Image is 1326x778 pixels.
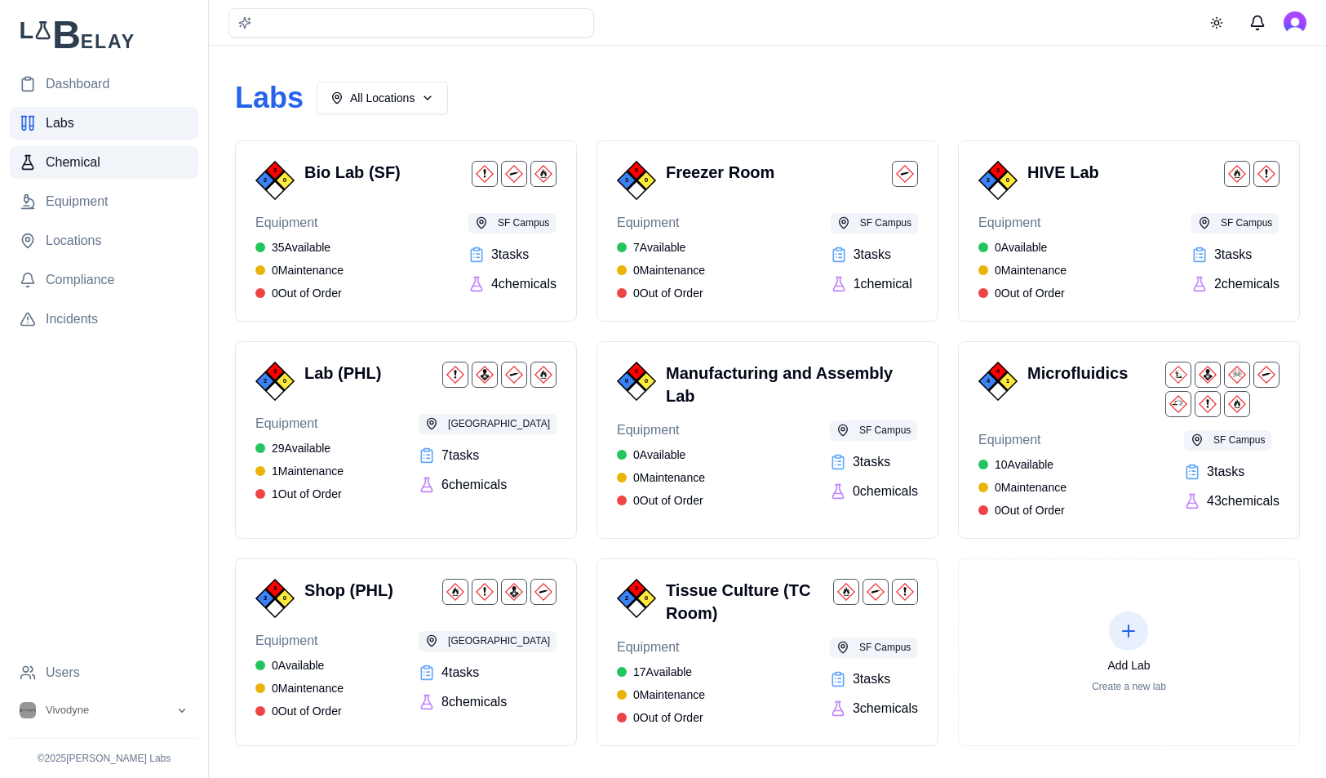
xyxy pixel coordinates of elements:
[419,631,557,651] button: [GEOGRAPHIC_DATA]
[10,185,198,218] a: Equipment
[1207,462,1244,482] span: 3 task s
[283,594,286,603] span: 0
[283,376,286,386] span: 0
[853,452,890,472] span: 3 task s
[892,161,918,187] img: Compressed Gas
[831,213,918,233] button: SF Campus
[666,579,827,625] h3: Tissue Culture (TC Room)
[625,594,628,603] span: 2
[1214,274,1279,294] span: 2 chemical s
[441,475,507,495] span: 6 chemical s
[501,579,527,605] img: Health Hazard
[10,107,198,140] a: Labs
[491,245,529,265] span: 3 task s
[272,239,330,256] span: 35 Available
[1284,11,1306,34] button: Open user button
[272,285,342,301] span: 0 Out of Order
[996,367,1000,376] span: 4
[633,492,703,509] span: 0 Out of Order
[853,699,918,718] span: 3 chemical s
[264,376,267,386] span: 2
[46,309,98,329] span: Incidents
[1006,176,1009,185] span: 0
[255,213,344,233] span: Equipment
[996,166,1000,176] span: 3
[995,479,1067,496] span: 0 Maintenance
[472,161,498,187] img: Harmful
[1184,430,1271,450] button: SF Campus
[10,146,198,179] a: Chemical
[978,213,1067,233] span: Equipment
[472,579,498,605] img: Harmful
[854,245,891,265] span: 3 task s
[1284,11,1306,34] img: Lois Tolvinski
[1241,7,1274,39] button: Messages
[441,446,479,465] span: 7 task s
[995,456,1053,473] span: 10 Available
[645,594,648,603] span: 0
[830,638,917,657] button: SF Campus
[272,463,344,479] span: 1 Maintenance
[442,579,468,605] img: Flammable
[530,362,557,388] img: Flammable
[1165,362,1191,388] img: Environmental Hazard
[10,264,198,296] a: Compliance
[1092,657,1166,674] div: Add Lab
[273,584,277,594] span: 3
[501,161,527,187] img: Compressed Gas
[635,367,638,376] span: 0
[633,262,705,278] span: 0 Maintenance
[995,502,1065,518] span: 0 Out of Order
[995,262,1067,278] span: 0 Maintenance
[633,664,692,680] span: 17 Available
[264,176,267,185] span: 2
[1224,362,1250,388] img: Toxic
[235,82,304,114] h1: Labs
[617,213,705,233] span: Equipment
[441,663,479,682] span: 4 task s
[272,680,344,696] span: 0 Maintenance
[530,161,557,187] img: Flammable
[853,482,918,501] span: 0 chemical s
[645,176,648,185] span: 0
[283,176,286,185] span: 0
[633,709,703,726] span: 0 Out of Order
[666,161,885,184] h3: Freezer Room
[304,362,436,385] h3: Lab (PHL)
[1195,362,1221,388] img: Health Hazard
[1092,680,1166,693] div: Create a new lab
[10,225,198,257] a: Locations
[635,166,638,176] span: 0
[1195,391,1221,417] img: Harmful
[833,579,859,605] img: Flammable
[272,440,330,456] span: 29 Available
[1006,376,1009,386] span: 1
[633,447,685,463] span: 0 Available
[10,696,198,725] button: Open organization switcher
[995,239,1047,256] span: 0 Available
[273,367,277,376] span: 3
[863,579,889,605] img: Compressed Gas
[272,486,342,502] span: 1 Out of Order
[633,239,685,256] span: 7 Available
[1202,8,1231,38] button: Toggle theme
[1027,161,1217,184] h3: HIVE Lab
[995,285,1065,301] span: 0 Out of Order
[853,669,890,689] span: 3 task s
[1165,391,1191,417] img: Corrosive
[1027,362,1159,385] h3: Microfluidics
[10,752,198,765] p: © 2025 [PERSON_NAME] Labs
[441,692,507,712] span: 8 chemical s
[255,414,344,433] span: Equipment
[1207,491,1279,511] span: 43 chemical s
[468,213,556,233] button: SF Campus
[317,82,448,114] button: All Locations
[472,362,498,388] img: Health Hazard
[46,703,89,718] span: Vivodyne
[304,579,436,602] h3: Shop (PHL)
[442,362,468,388] img: Harmful
[1224,161,1250,187] img: Flammable
[666,362,911,407] h3: Manufacturing and Assembly Lab
[304,161,465,184] h3: Bio Lab (SF)
[625,176,628,185] span: 3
